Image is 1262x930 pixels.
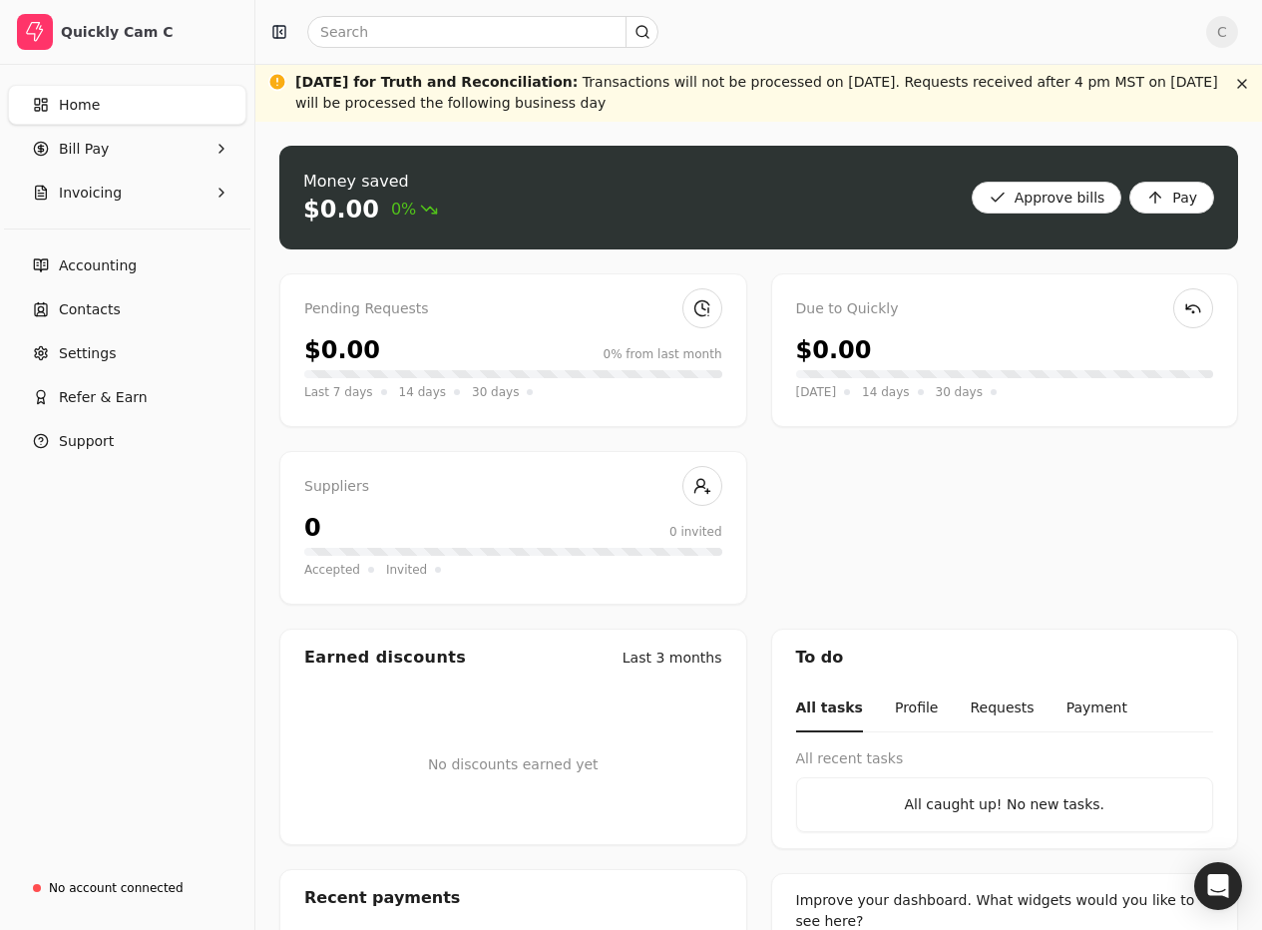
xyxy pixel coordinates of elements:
[796,686,863,732] button: All tasks
[304,332,380,368] div: $0.00
[386,560,427,580] span: Invited
[8,421,246,461] button: Support
[280,870,746,926] div: Recent payments
[428,722,599,807] div: No discounts earned yet
[304,298,722,320] div: Pending Requests
[304,510,321,546] div: 0
[796,382,837,402] span: [DATE]
[8,377,246,417] button: Refer & Earn
[8,85,246,125] a: Home
[295,72,1222,114] div: Transactions will not be processed on [DATE]. Requests received after 4 pm MST on [DATE] will be ...
[796,332,872,368] div: $0.00
[8,245,246,285] a: Accounting
[604,345,722,363] div: 0% from last month
[49,879,184,897] div: No account connected
[8,333,246,373] a: Settings
[772,630,1238,686] div: To do
[623,648,722,669] div: Last 3 months
[970,686,1034,732] button: Requests
[669,523,722,541] div: 0 invited
[59,139,109,160] span: Bill Pay
[59,431,114,452] span: Support
[59,255,137,276] span: Accounting
[8,173,246,213] button: Invoicing
[59,343,116,364] span: Settings
[303,170,438,194] div: Money saved
[895,686,939,732] button: Profile
[796,298,1214,320] div: Due to Quickly
[1194,862,1242,910] div: Open Intercom Messenger
[304,560,360,580] span: Accepted
[1066,686,1127,732] button: Payment
[399,382,446,402] span: 14 days
[295,74,578,90] span: [DATE] for Truth and Reconciliation :
[59,299,121,320] span: Contacts
[61,22,237,42] div: Quickly Cam C
[304,382,373,402] span: Last 7 days
[59,387,148,408] span: Refer & Earn
[304,646,466,670] div: Earned discounts
[8,129,246,169] button: Bill Pay
[813,794,1197,815] div: All caught up! No new tasks.
[59,183,122,204] span: Invoicing
[303,194,379,226] div: $0.00
[391,198,438,222] span: 0%
[304,476,722,498] div: Suppliers
[8,289,246,329] a: Contacts
[472,382,519,402] span: 30 days
[8,870,246,906] a: No account connected
[796,748,1214,769] div: All recent tasks
[59,95,100,116] span: Home
[307,16,658,48] input: Search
